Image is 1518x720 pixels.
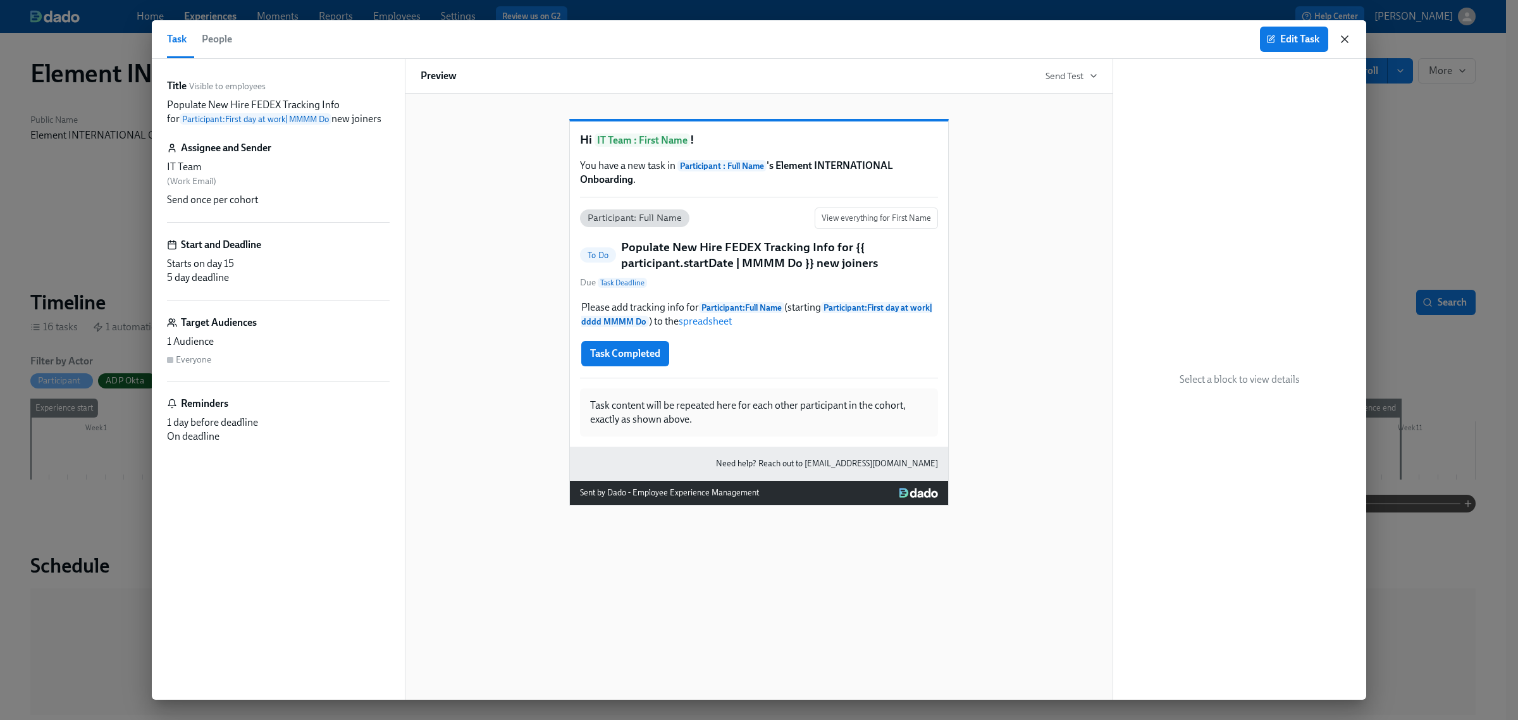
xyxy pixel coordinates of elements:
[167,271,229,283] span: 5 day deadline
[580,486,759,500] div: Sent by Dado - Employee Experience Management
[899,488,938,498] img: Dado
[1260,27,1328,52] button: Edit Task
[822,212,931,225] span: View everything for First Name
[167,430,390,444] div: On deadline
[202,30,232,48] span: People
[580,251,616,260] span: To Do
[580,388,938,437] div: Task content will be repeated here for each other participant in the cohort, exactly as shown above.
[421,69,457,83] h6: Preview
[1046,70,1097,82] button: Send Test
[580,299,938,330] div: Please add tracking info forParticipant:Full Name(startingParticipant:First day at work| dddd MMM...
[595,133,690,147] span: IT Team : First Name
[1269,33,1319,46] span: Edit Task
[167,160,390,174] div: IT Team
[167,98,390,126] p: Populate New Hire FEDEX Tracking Info for new joiners
[167,193,390,207] div: Send once per cohort
[167,257,390,271] div: Starts on day 15
[181,316,257,330] h6: Target Audiences
[580,213,689,223] span: Participant: Full Name
[815,208,938,229] button: View everything for First Name
[189,80,266,92] span: Visible to employees
[598,278,647,288] span: Task Deadline
[716,457,938,471] a: Need help? Reach out to [EMAIL_ADDRESS][DOMAIN_NAME]
[167,79,187,93] label: Title
[677,160,767,171] span: Participant : Full Name
[180,113,331,125] span: Participant : First day at work | MMMM Do
[167,416,390,430] div: 1 day before deadline
[1113,59,1366,700] div: Select a block to view details
[621,239,938,271] h5: Populate New Hire FEDEX Tracking Info for {{ participant.startDate | MMMM Do }} new joiners
[181,238,261,252] h6: Start and Deadline
[580,340,938,368] div: Task Completed
[181,397,228,411] h6: Reminders
[580,159,938,187] p: You have a new task in .
[176,354,211,366] div: Everyone
[167,335,390,349] div: 1 Audience
[580,276,647,289] span: Due
[167,30,187,48] span: Task
[580,159,893,185] strong: 's Element INTERNATIONAL Onboarding
[167,176,216,187] span: ( Work Email )
[580,132,938,149] h1: Hi !
[181,141,271,155] h6: Assignee and Sender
